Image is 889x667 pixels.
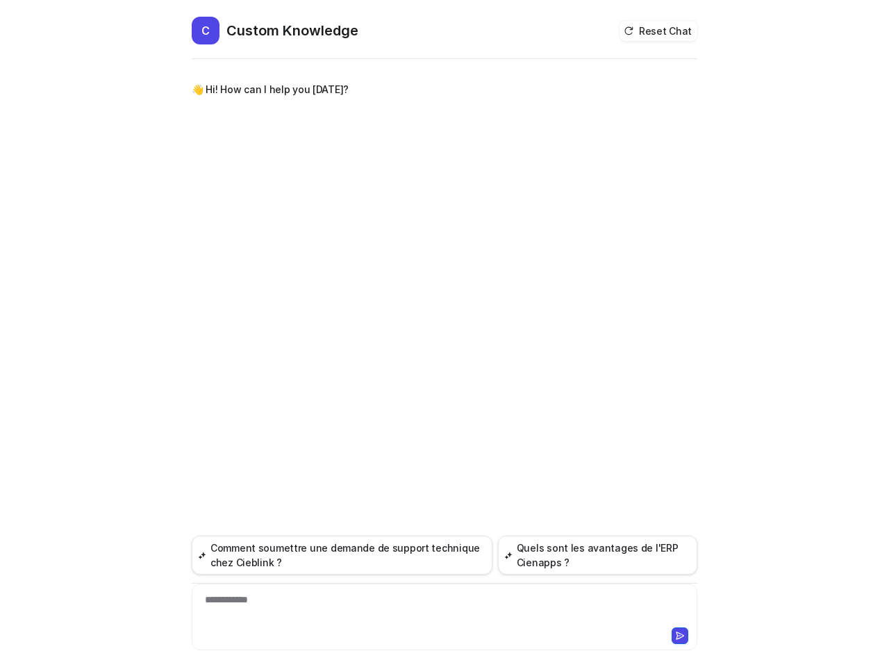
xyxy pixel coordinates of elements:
[192,17,219,44] span: C
[226,21,358,40] h2: Custom Knowledge
[620,21,697,41] button: Reset Chat
[192,536,492,575] button: Comment soumettre une demande de support technique chez Cieblink ?
[192,81,349,98] p: 👋 Hi! How can I help you [DATE]?
[498,536,697,575] button: Quels sont les avantages de l'ERP Cienapps ?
